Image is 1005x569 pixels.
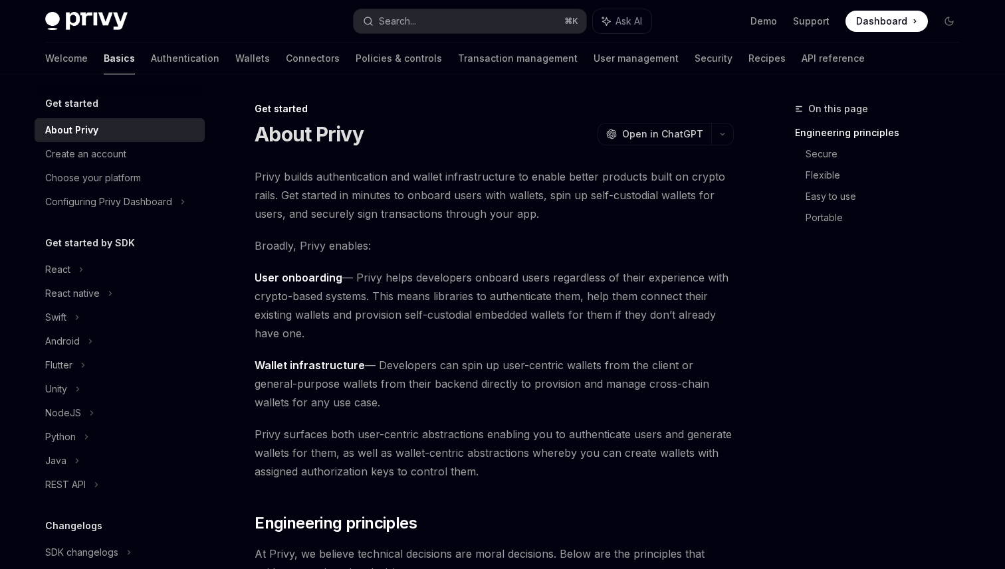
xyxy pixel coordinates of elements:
div: NodeJS [45,405,81,421]
span: — Privy helps developers onboard users regardless of their experience with crypto-based systems. ... [255,268,734,343]
div: Python [45,429,76,445]
h5: Changelogs [45,518,102,534]
span: On this page [808,101,868,117]
div: About Privy [45,122,98,138]
a: Easy to use [806,186,970,207]
span: ⌘ K [564,16,578,27]
a: Basics [104,42,135,74]
span: — Developers can spin up user-centric wallets from the client or general-purpose wallets from the... [255,356,734,412]
div: Choose your platform [45,170,141,186]
div: Search... [379,13,416,29]
strong: User onboarding [255,271,342,284]
span: Privy builds authentication and wallet infrastructure to enable better products built on crypto r... [255,167,734,223]
div: React native [45,285,100,301]
button: Toggle dark mode [939,11,960,32]
a: Dashboard [845,11,928,32]
a: About Privy [35,118,205,142]
div: React [45,262,70,278]
a: Engineering principles [795,122,970,143]
a: Wallets [235,42,270,74]
a: Welcome [45,42,88,74]
div: Android [45,333,80,349]
a: API reference [802,42,865,74]
a: Flexible [806,165,970,186]
div: Flutter [45,357,72,373]
a: Policies & controls [356,42,442,74]
button: Open in ChatGPT [598,123,711,145]
a: Security [695,42,732,74]
span: Dashboard [856,15,907,28]
a: Choose your platform [35,166,205,190]
h1: About Privy [255,122,364,146]
span: Open in ChatGPT [622,127,703,141]
a: Demo [750,15,777,28]
div: Unity [45,381,67,397]
a: Authentication [151,42,219,74]
a: Transaction management [458,42,578,74]
a: User management [594,42,679,74]
span: Engineering principles [255,513,417,534]
a: Connectors [286,42,340,74]
span: Broadly, Privy enables: [255,236,734,255]
a: Recipes [748,42,786,74]
a: Portable [806,207,970,228]
button: Ask AI [593,9,651,33]
button: Search...⌘K [354,9,586,33]
span: Ask AI [615,15,642,28]
span: Privy surfaces both user-centric abstractions enabling you to authenticate users and generate wal... [255,425,734,481]
a: Create an account [35,142,205,166]
img: dark logo [45,12,128,31]
div: Create an account [45,146,126,162]
strong: Wallet infrastructure [255,359,365,372]
a: Support [793,15,830,28]
div: Java [45,453,66,469]
div: Swift [45,309,66,325]
div: SDK changelogs [45,544,118,560]
div: Configuring Privy Dashboard [45,194,172,210]
h5: Get started [45,96,98,112]
a: Secure [806,143,970,165]
div: REST API [45,477,86,493]
h5: Get started by SDK [45,235,135,251]
div: Get started [255,102,734,116]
